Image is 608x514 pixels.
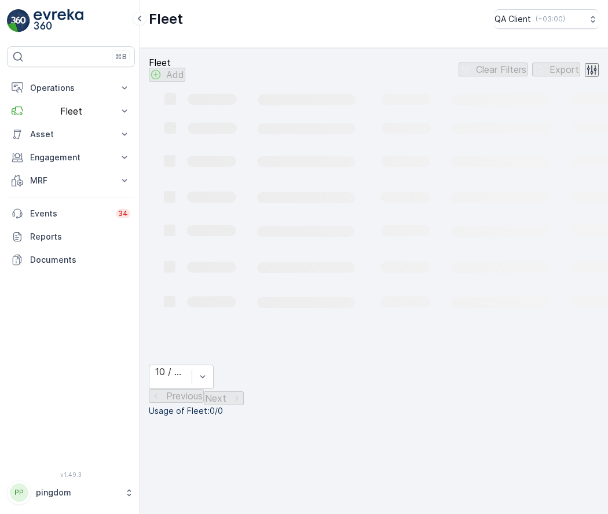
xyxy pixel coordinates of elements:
p: Add [166,69,184,80]
a: Events34 [7,202,135,225]
button: Clear Filters [459,63,528,76]
span: v 1.49.3 [7,471,135,478]
a: Reports [7,225,135,248]
p: 34 [118,209,128,218]
button: Next [204,391,244,405]
button: Operations [7,76,135,100]
p: Fleet [149,57,185,68]
p: Fleet [149,10,183,28]
p: Usage of Fleet : 0/0 [149,405,599,417]
button: Fleet [7,100,135,123]
button: MRF [7,169,135,192]
img: logo_light-DOdMpM7g.png [34,9,83,32]
p: Export [550,64,579,75]
button: Engagement [7,146,135,169]
p: Fleet [30,106,112,116]
p: MRF [30,175,112,186]
p: Asset [30,128,112,140]
p: Previous [166,391,203,401]
p: QA Client [495,13,531,25]
button: Asset [7,123,135,146]
p: Events [30,208,109,219]
p: pingdom [36,487,119,498]
p: ⌘B [115,52,127,61]
a: Documents [7,248,135,271]
button: Previous [149,389,204,403]
p: Engagement [30,152,112,163]
button: QA Client(+03:00) [495,9,599,29]
p: Clear Filters [476,64,526,75]
p: ( +03:00 ) [536,14,565,24]
p: Next [205,393,226,403]
div: 10 / Page [155,366,186,377]
button: Add [149,68,185,82]
p: Operations [30,82,112,94]
button: Export [532,63,580,76]
div: PP [10,483,28,502]
button: PPpingdom [7,480,135,505]
p: Reports [30,231,130,243]
p: Documents [30,254,130,266]
img: logo [7,9,30,32]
